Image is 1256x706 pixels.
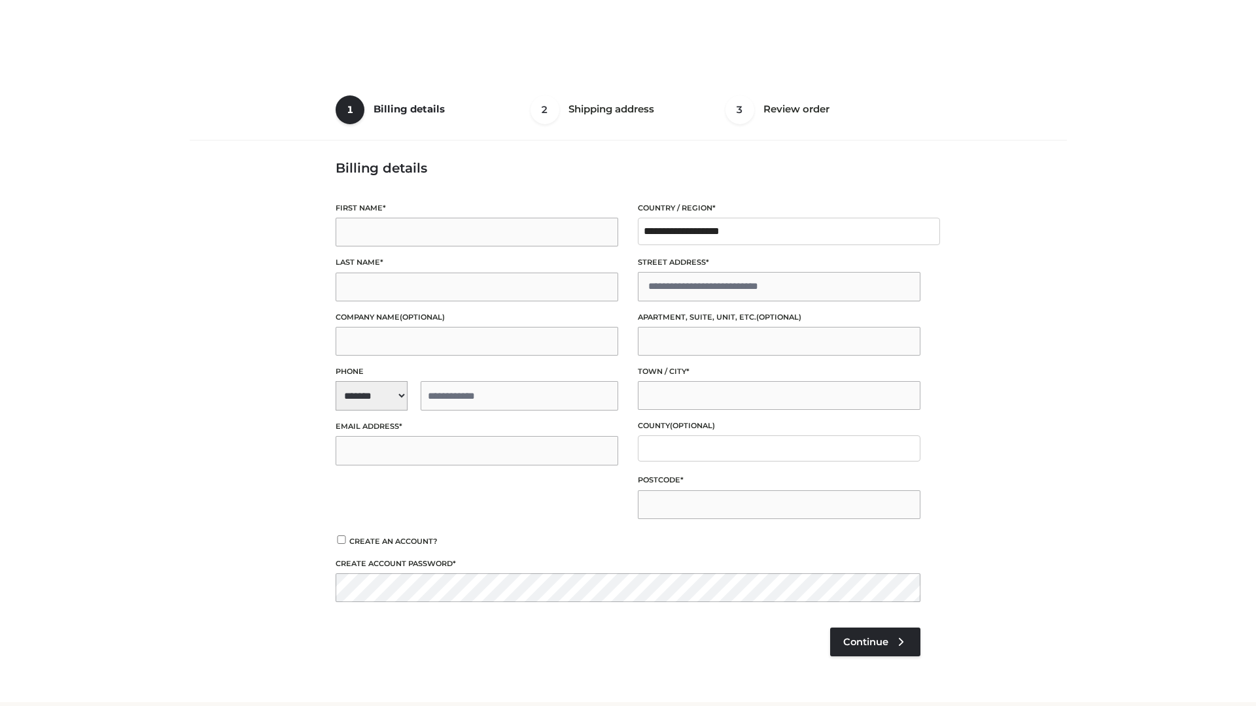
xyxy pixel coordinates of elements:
label: County [638,420,920,432]
span: Review order [763,103,829,115]
span: Shipping address [568,103,654,115]
span: Billing details [374,103,445,115]
span: Create an account? [349,537,438,546]
span: (optional) [670,421,715,430]
label: Last name [336,256,618,269]
label: Country / Region [638,202,920,214]
label: Phone [336,365,618,378]
label: Postcode [638,474,920,486]
input: Create an account? [336,535,347,544]
span: (optional) [400,312,445,322]
span: 3 [725,95,754,124]
h3: Billing details [336,160,920,176]
label: Create account password [336,558,920,570]
span: 1 [336,95,364,124]
label: Town / City [638,365,920,378]
label: First name [336,202,618,214]
span: 2 [531,95,559,124]
label: Apartment, suite, unit, etc. [638,311,920,324]
span: (optional) [756,312,801,322]
a: Continue [830,628,920,656]
label: Street address [638,256,920,269]
label: Company name [336,311,618,324]
label: Email address [336,420,618,433]
span: Continue [843,636,888,648]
